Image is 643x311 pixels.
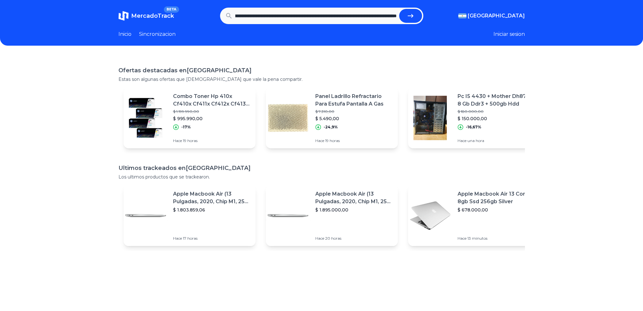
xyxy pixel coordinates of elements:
[124,185,256,246] a: Featured imageApple Macbook Air (13 Pulgadas, 2020, Chip M1, 256 Gb De Ssd, 8 Gb De Ram) - Plata$...
[173,190,251,205] p: Apple Macbook Air (13 Pulgadas, 2020, Chip M1, 256 Gb De Ssd, 8 Gb De Ram) - Plata
[315,236,393,241] p: Hace 20 horas
[315,115,393,122] p: $ 5.490,00
[408,185,540,246] a: Featured imageApple Macbook Air 13 Core I5 8gb Ssd 256gb Silver$ 678.000,00Hace 13 minutos
[266,87,398,148] a: Featured imagePanel Ladrillo Refractario Para Estufa Pantalla A Gas$ 7.310,00$ 5.490,00-24,9%Hace...
[124,87,256,148] a: Featured imageCombo Toner Hp 410x Cf410x Cf411x Cf412x Cf413x M452 M477 Original$ 1.199.990,00$ 9...
[458,93,535,108] p: Pc I5 4430 + Mother Dh87rl + 8 Gb Ddr3 + 500gb Hdd
[173,207,251,213] p: $ 1.803.859,06
[324,125,338,130] p: -24,9%
[458,109,535,114] p: $ 180.000,00
[315,93,393,108] p: Panel Ladrillo Refractario Para Estufa Pantalla A Gas
[173,115,251,122] p: $ 995.990,00
[315,109,393,114] p: $ 7.310,00
[408,193,452,238] img: Featured image
[118,66,525,75] h1: Ofertas destacadas en [GEOGRAPHIC_DATA]
[408,96,452,140] img: Featured image
[315,138,393,143] p: Hace 19 horas
[458,190,535,205] p: Apple Macbook Air 13 Core I5 8gb Ssd 256gb Silver
[124,193,168,238] img: Featured image
[458,115,535,122] p: $ 150.000,00
[266,185,398,246] a: Featured imageApple Macbook Air (13 Pulgadas, 2020, Chip M1, 256 Gb De Ssd, 8 Gb De Ram) - Plata$...
[468,12,525,20] span: [GEOGRAPHIC_DATA]
[458,138,535,143] p: Hace una hora
[493,30,525,38] button: Iniciar sesion
[458,13,466,18] img: Argentina
[181,125,191,130] p: -17%
[266,96,310,140] img: Featured image
[164,6,179,13] span: BETA
[173,138,251,143] p: Hace 19 horas
[118,11,174,21] a: MercadoTrackBETA
[458,207,535,213] p: $ 678.000,00
[458,236,535,241] p: Hace 13 minutos
[466,125,481,130] p: -16,67%
[315,190,393,205] p: Apple Macbook Air (13 Pulgadas, 2020, Chip M1, 256 Gb De Ssd, 8 Gb De Ram) - Plata
[131,12,174,19] span: MercadoTrack
[315,207,393,213] p: $ 1.895.000,00
[266,193,310,238] img: Featured image
[408,87,540,148] a: Featured imagePc I5 4430 + Mother Dh87rl + 8 Gb Ddr3 + 500gb Hdd$ 180.000,00$ 150.000,00-16,67%Ha...
[139,30,176,38] a: Sincronizacion
[124,96,168,140] img: Featured image
[173,93,251,108] p: Combo Toner Hp 410x Cf410x Cf411x Cf412x Cf413x M452 M477 Original
[118,11,129,21] img: MercadoTrack
[173,109,251,114] p: $ 1.199.990,00
[118,76,525,82] p: Estas son algunas ofertas que [DEMOGRAPHIC_DATA] que vale la pena compartir.
[458,12,525,20] button: [GEOGRAPHIC_DATA]
[118,174,525,180] p: Los ultimos productos que se trackearon.
[118,30,131,38] a: Inicio
[173,236,251,241] p: Hace 17 horas
[118,164,525,172] h1: Ultimos trackeados en [GEOGRAPHIC_DATA]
